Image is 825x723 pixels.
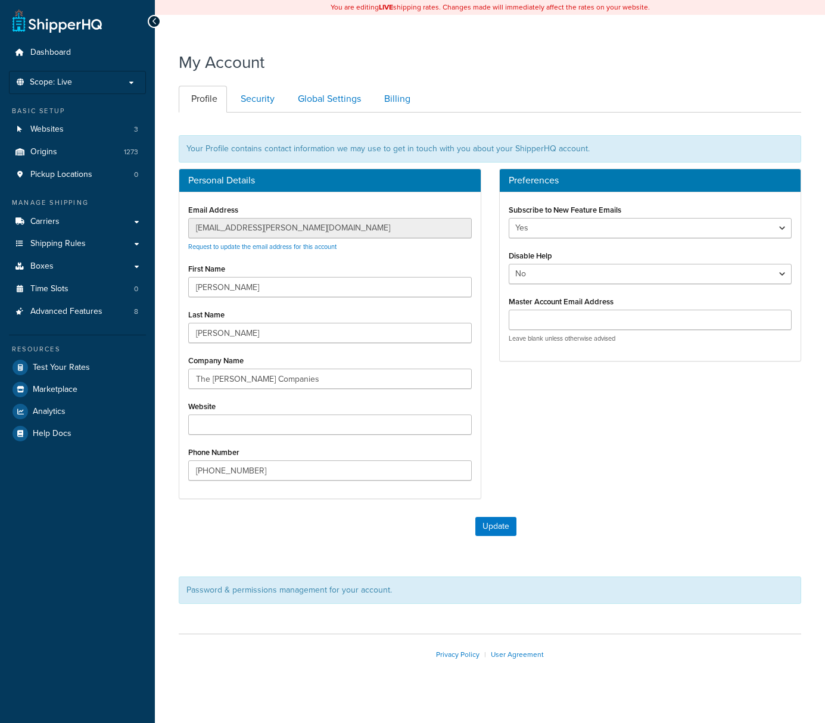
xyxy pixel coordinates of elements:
span: | [484,649,486,660]
div: Manage Shipping [9,198,146,208]
div: Password & permissions management for your account. [179,576,801,604]
label: Email Address [188,205,238,214]
a: Billing [372,86,420,113]
b: LIVE [379,2,393,13]
a: Shipping Rules [9,233,146,255]
li: Websites [9,119,146,141]
span: 8 [134,307,138,317]
span: Time Slots [30,284,69,294]
label: Subscribe to New Feature Emails [509,205,621,214]
a: ShipperHQ Home [13,9,102,33]
a: Test Your Rates [9,357,146,378]
a: Request to update the email address for this account [188,242,337,251]
p: Leave blank unless otherwise advised [509,334,792,343]
span: Scope: Live [30,77,72,88]
a: Profile [179,86,227,113]
span: Shipping Rules [30,239,86,249]
span: Pickup Locations [30,170,92,180]
div: Basic Setup [9,106,146,116]
label: Master Account Email Address [509,297,614,306]
a: Dashboard [9,42,146,64]
span: 3 [134,124,138,135]
a: Privacy Policy [436,649,480,660]
span: Help Docs [33,429,71,439]
label: Company Name [188,356,244,365]
span: Analytics [33,407,66,417]
a: Websites 3 [9,119,146,141]
span: Carriers [30,217,60,227]
div: Resources [9,344,146,354]
li: Pickup Locations [9,164,146,186]
a: Time Slots 0 [9,278,146,300]
li: Time Slots [9,278,146,300]
span: 0 [134,284,138,294]
label: Disable Help [509,251,552,260]
h3: Personal Details [188,175,472,186]
li: Origins [9,141,146,163]
h1: My Account [179,51,264,74]
a: Global Settings [285,86,371,113]
span: Marketplace [33,385,77,395]
a: Marketplace [9,379,146,400]
a: Boxes [9,255,146,278]
span: 0 [134,170,138,180]
span: Boxes [30,261,54,272]
a: Security [228,86,284,113]
a: User Agreement [491,649,544,660]
span: 1273 [124,147,138,157]
span: Test Your Rates [33,363,90,373]
a: Origins 1273 [9,141,146,163]
a: Carriers [9,211,146,233]
span: Dashboard [30,48,71,58]
button: Update [475,517,516,536]
h3: Preferences [509,175,792,186]
a: Pickup Locations 0 [9,164,146,186]
label: Last Name [188,310,225,319]
label: Phone Number [188,448,239,457]
span: Origins [30,147,57,157]
span: Advanced Features [30,307,102,317]
a: Analytics [9,401,146,422]
span: Websites [30,124,64,135]
li: Advanced Features [9,301,146,323]
a: Advanced Features 8 [9,301,146,323]
a: Help Docs [9,423,146,444]
label: First Name [188,264,225,273]
div: Your Profile contains contact information we may use to get in touch with you about your ShipperH... [179,135,801,163]
label: Website [188,402,216,411]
